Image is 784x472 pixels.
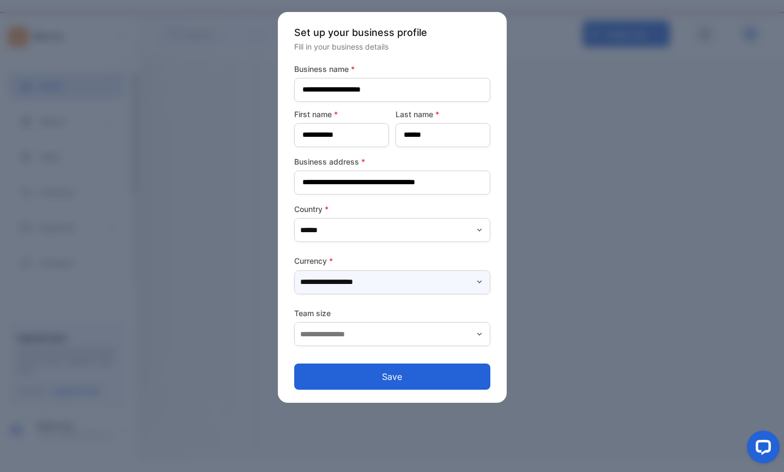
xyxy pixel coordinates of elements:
[294,203,490,215] label: Country
[294,41,490,52] p: Fill in your business details
[294,108,389,120] label: First name
[294,255,490,267] label: Currency
[294,156,490,167] label: Business address
[294,364,490,390] button: Save
[294,25,490,40] p: Set up your business profile
[396,108,490,120] label: Last name
[294,307,490,319] label: Team size
[294,63,490,75] label: Business name
[738,426,784,472] iframe: LiveChat chat widget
